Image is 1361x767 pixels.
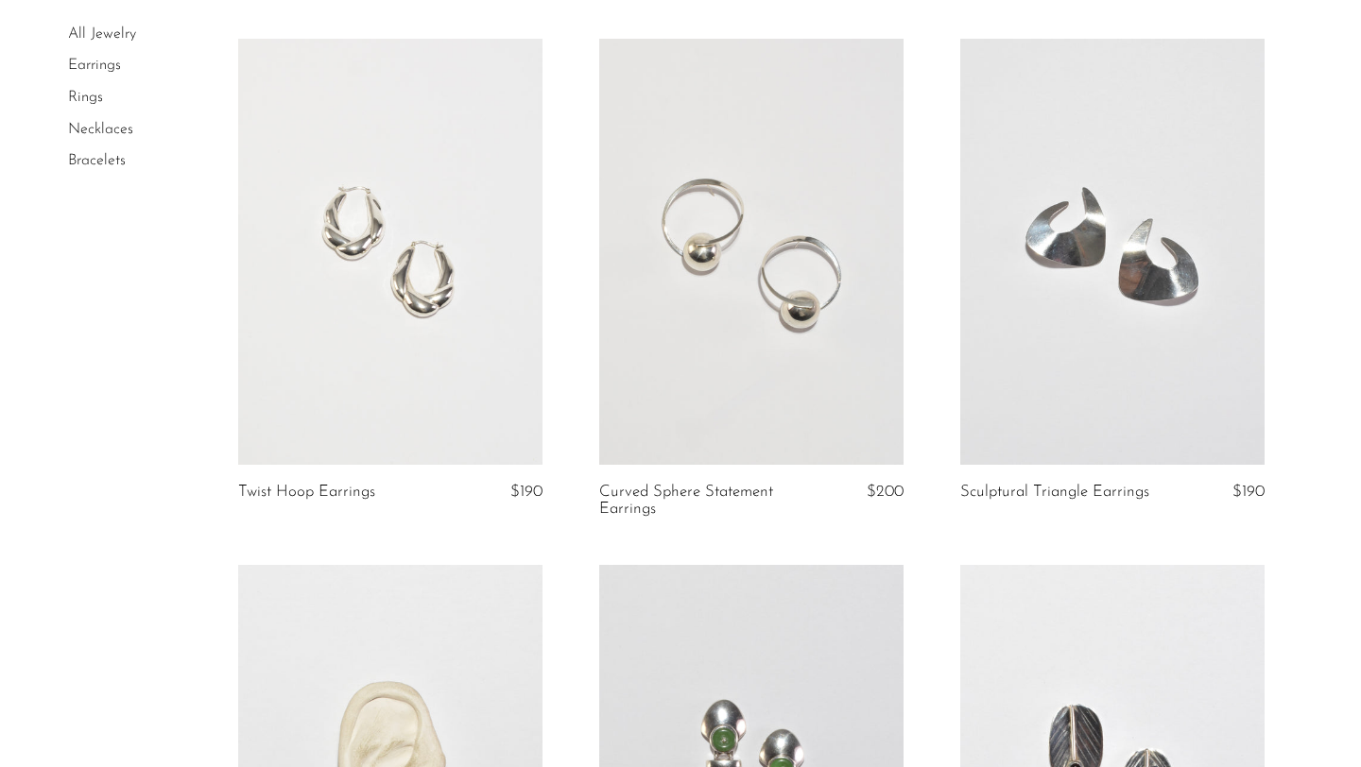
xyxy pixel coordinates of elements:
a: All Jewelry [68,26,136,42]
a: Earrings [68,59,121,74]
span: $200 [867,484,904,500]
a: Sculptural Triangle Earrings [960,484,1149,501]
a: Bracelets [68,153,126,168]
a: Necklaces [68,122,133,137]
a: Twist Hoop Earrings [238,484,375,501]
a: Curved Sphere Statement Earrings [599,484,801,519]
a: Rings [68,90,103,105]
span: $190 [510,484,543,500]
span: $190 [1232,484,1265,500]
